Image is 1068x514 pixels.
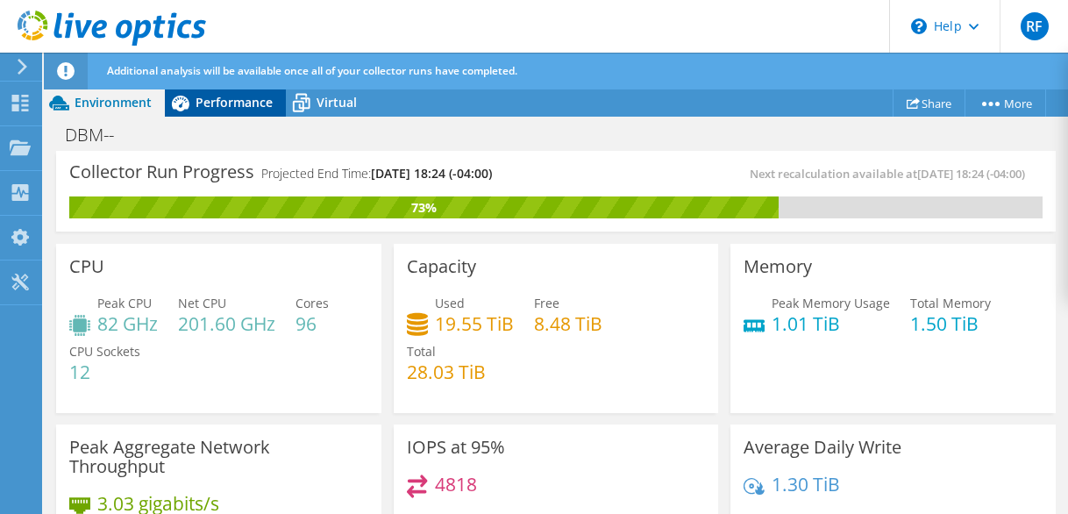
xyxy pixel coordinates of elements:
h3: Peak Aggregate Network Throughput [69,438,368,476]
h3: IOPS at 95% [407,438,505,457]
span: [DATE] 18:24 (-04:00) [917,166,1025,182]
span: Peak Memory Usage [772,295,890,311]
h3: CPU [69,257,104,276]
a: More [965,89,1046,117]
h4: 96 [295,314,329,333]
span: Used [435,295,465,311]
h4: 82 GHz [97,314,158,333]
h4: 1.50 TiB [910,314,991,333]
span: Cores [295,295,329,311]
span: Total Memory [910,295,991,311]
span: Environment [75,94,152,111]
h3: Capacity [407,257,476,276]
span: Peak CPU [97,295,152,311]
h4: Projected End Time: [261,164,492,183]
h4: 3.03 gigabits/s [97,494,219,513]
h4: 4818 [435,475,477,494]
span: Total [407,343,436,360]
h4: 1.30 TiB [772,475,840,494]
span: Next recalculation available at [750,166,1034,182]
span: [DATE] 18:24 (-04:00) [371,165,492,182]
a: Share [893,89,965,117]
span: Additional analysis will be available once all of your collector runs have completed. [107,63,517,78]
h4: 28.03 TiB [407,362,486,382]
span: Virtual [317,94,357,111]
svg: \n [911,18,927,34]
h4: 201.60 GHz [178,314,275,333]
div: 73% [69,198,779,218]
span: CPU Sockets [69,343,140,360]
h4: 12 [69,362,140,382]
h4: 1.01 TiB [772,314,890,333]
h4: 19.55 TiB [435,314,514,333]
span: Free [534,295,559,311]
span: RF [1021,12,1049,40]
h3: Average Daily Write [744,438,901,457]
h1: DBM-- [57,125,141,145]
span: Performance [196,94,273,111]
span: Net CPU [178,295,226,311]
h3: Memory [744,257,812,276]
h4: 8.48 TiB [534,314,602,333]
